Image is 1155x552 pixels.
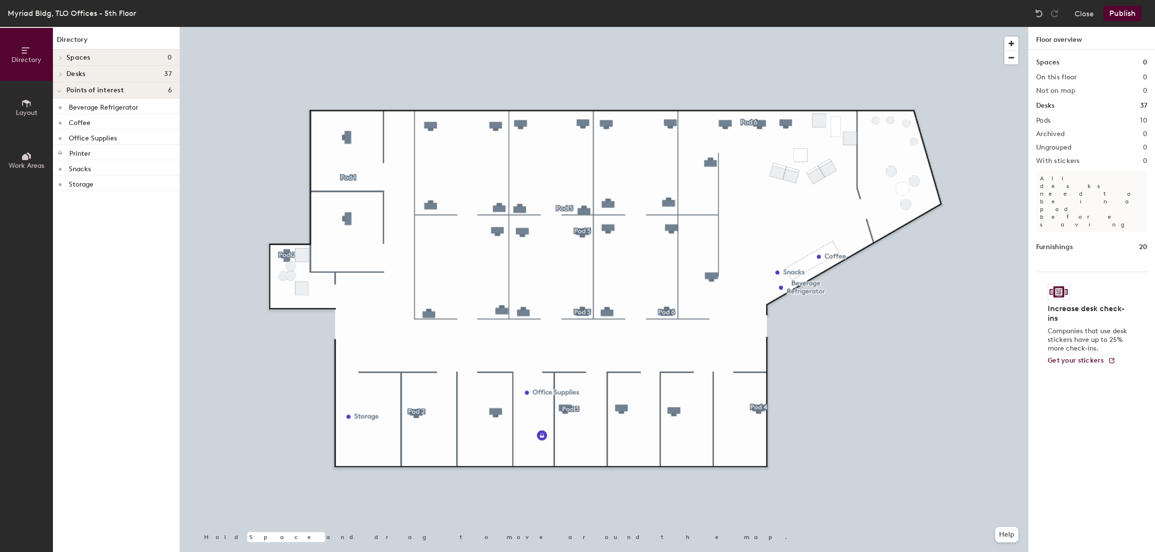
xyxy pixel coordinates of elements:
span: Layout [16,109,38,117]
h2: 0 [1143,130,1147,138]
span: Desks [66,70,85,78]
h1: 37 [1140,100,1147,111]
h2: Pods [1036,117,1051,125]
h2: Not on map [1036,87,1075,95]
h1: Directory [53,35,180,50]
span: Work Areas [9,162,44,170]
h2: 0 [1143,144,1147,151]
span: Get your stickers [1048,356,1104,364]
p: Coffee [69,116,90,127]
span: Directory [12,56,41,64]
h2: 0 [1143,87,1147,95]
h2: Archived [1036,130,1065,138]
p: Storage [69,177,93,188]
h1: 20 [1139,242,1147,252]
span: 37 [164,70,172,78]
span: 6 [168,87,172,94]
div: Myriad Bldg, TLO Offices - 5th Floor [8,7,136,19]
p: Office Supplies [69,131,117,142]
p: Companies that use desk stickers have up to 25% more check-ins. [1048,327,1130,353]
p: All desks need to be in a pod before saving [1036,171,1147,232]
h2: 10 [1140,117,1147,125]
button: Close [1075,6,1094,21]
h2: 0 [1143,74,1147,81]
h1: 0 [1143,57,1147,68]
span: Points of interest [66,87,124,94]
a: Get your stickers [1048,357,1116,365]
button: Help [995,527,1018,542]
img: Undo [1034,9,1044,18]
span: Spaces [66,54,90,62]
h1: Furnishings [1036,242,1073,252]
button: Publish [1104,6,1142,21]
span: 0 [167,54,172,62]
h2: 0 [1143,157,1147,165]
h1: Desks [1036,100,1054,111]
p: Snacks [69,162,91,173]
h2: On this floor [1036,74,1077,81]
img: Sticker logo [1048,284,1070,300]
h4: Increase desk check-ins [1048,304,1130,323]
p: Printer [69,147,90,158]
h2: With stickers [1036,157,1080,165]
img: Redo [1050,9,1059,18]
h2: Ungrouped [1036,144,1072,151]
h1: Floor overview [1028,27,1155,50]
p: Beverage Refrigerator [69,100,138,112]
h1: Spaces [1036,57,1059,68]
